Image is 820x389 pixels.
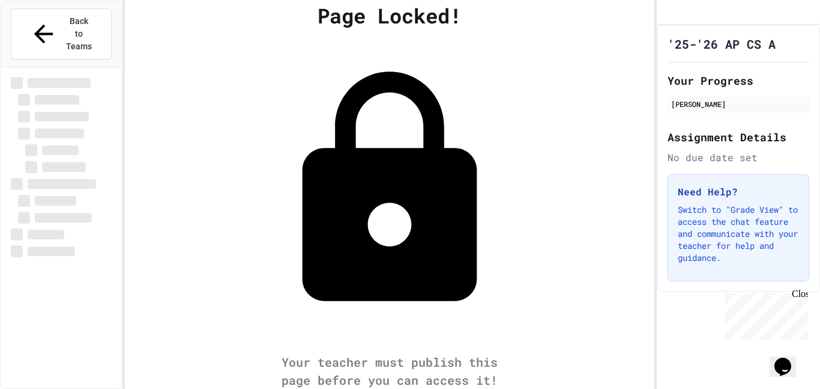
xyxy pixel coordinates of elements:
div: Chat with us now!Close [5,5,83,76]
div: Your teacher must publish this page before you can access it! [270,353,510,389]
iframe: chat widget [720,289,808,340]
span: Back to Teams [65,15,93,53]
div: No due date set [668,150,809,165]
h3: Need Help? [678,185,799,199]
p: Switch to "Grade View" to access the chat feature and communicate with your teacher for help and ... [678,204,799,264]
button: Back to Teams [11,8,112,60]
h2: Your Progress [668,72,809,89]
iframe: chat widget [770,341,808,377]
h1: '25-'26 AP CS A [668,35,776,52]
h2: Assignment Details [668,129,809,145]
div: [PERSON_NAME] [671,99,806,109]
